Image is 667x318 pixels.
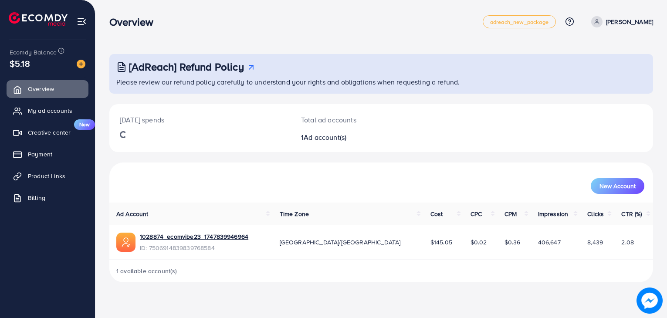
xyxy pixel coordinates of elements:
span: 406,647 [538,238,561,247]
span: 2.08 [621,238,634,247]
span: 8,439 [587,238,603,247]
a: Billing [7,189,88,206]
a: adreach_new_package [483,15,556,28]
span: Impression [538,210,569,218]
span: Ad account(s) [304,132,346,142]
span: CPC [471,210,482,218]
span: Ecomdy Balance [10,48,57,57]
h3: [AdReach] Refund Policy [129,61,244,73]
span: $145.05 [430,238,452,247]
img: menu [77,17,87,27]
span: [GEOGRAPHIC_DATA]/[GEOGRAPHIC_DATA] [280,238,401,247]
a: 1028874_ecomvibe23_1747839946964 [140,232,248,241]
p: [PERSON_NAME] [606,17,653,27]
button: New Account [591,178,644,194]
span: My ad accounts [28,106,72,115]
span: CTR (%) [621,210,642,218]
span: Creative center [28,128,71,137]
span: 1 available account(s) [116,267,177,275]
img: logo [9,12,68,26]
span: New [74,119,95,130]
span: Time Zone [280,210,309,218]
a: Overview [7,80,88,98]
a: My ad accounts [7,102,88,119]
span: Cost [430,210,443,218]
span: $5.18 [10,57,30,70]
span: Clicks [587,210,604,218]
span: $0.36 [504,238,521,247]
a: Creative centerNew [7,124,88,141]
a: [PERSON_NAME] [588,16,653,27]
a: Payment [7,145,88,163]
p: Total ad accounts [301,115,416,125]
h2: 1 [301,133,416,142]
span: New Account [599,183,636,189]
span: ID: 7506914839839768584 [140,244,248,252]
a: Product Links [7,167,88,185]
span: Payment [28,150,52,159]
span: Product Links [28,172,65,180]
h3: Overview [109,16,160,28]
p: Please review our refund policy carefully to understand your rights and obligations when requesti... [116,77,648,87]
span: Billing [28,193,45,202]
img: image [77,60,85,68]
span: Ad Account [116,210,149,218]
img: ic-ads-acc.e4c84228.svg [116,233,135,252]
p: [DATE] spends [120,115,280,125]
span: Overview [28,85,54,93]
span: adreach_new_package [490,19,548,25]
span: $0.02 [471,238,487,247]
span: CPM [504,210,517,218]
img: image [637,288,663,314]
